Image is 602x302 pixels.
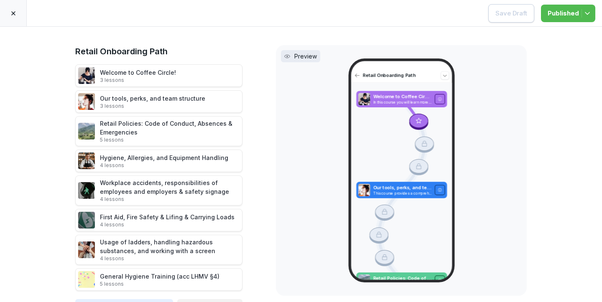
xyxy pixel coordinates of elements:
[78,271,95,288] img: rd8noi9myd5hshrmayjayi2t.png
[100,221,235,228] p: 4 lessons
[78,67,95,84] img: i5rz61o9pkmodjbel2a693fq.png
[100,281,219,287] p: 5 lessons
[373,94,431,100] p: Welcome to Coffee Circle!
[294,52,317,61] p: Preview
[75,150,242,172] div: Hygiene, Allergies, and Equipment Handling4 lessons
[358,184,370,196] img: aord19nnycsax6x70siwiz5b.png
[75,90,242,113] div: Our tools, perks, and team structure3 lessons
[358,93,370,106] img: i5rz61o9pkmodjbel2a693fq.png
[373,100,431,105] p: In this course you will learn more about Coffee Circle and what we stand for!
[100,162,228,169] p: 4 lessons
[100,94,205,109] div: Our tools, perks, and team structure
[100,238,240,262] div: Usage of ladders, handling hazardous substances, and working with a screen
[541,5,595,22] button: Published
[488,4,534,23] button: Save Draft
[100,196,240,203] p: 4 lessons
[548,9,589,18] div: Published
[78,152,95,169] img: w8tq144x4a2iyma52yp79ole.png
[78,123,95,140] img: r4iv508g6r12c0i8kqe8gadw.png
[78,241,95,258] img: x444ok26c6xmk4ozjg5hrg48.png
[78,182,95,199] img: dk7x737xv5i545c4hvlzmvog.png
[75,268,242,291] div: General Hygiene Training (acc LHMV §4)5 lessons
[373,275,431,282] p: Retail Policies: Code of Conduct, Absences & Emergencies
[100,137,240,143] p: 5 lessons
[75,116,242,146] div: Retail Policies: Code of Conduct, Absences & Emergencies5 lessons
[100,272,219,287] div: General Hygiene Training (acc LHMV §4)
[75,209,242,231] div: First Aid, Fire Safety & Lifing & Carrying Loads4 lessons
[358,275,370,287] img: r4iv508g6r12c0i8kqe8gadw.png
[495,9,527,18] div: Save Draft
[100,68,176,84] div: Welcome to Coffee Circle!
[100,119,240,143] div: Retail Policies: Code of Conduct, Absences & Emergencies
[75,175,242,206] div: Workplace accidents, responsibilities of employees and employers & safety signage4 lessons
[78,212,95,228] img: uvjcju7t1i9oexmpfrpvs2ug.png
[75,45,242,58] h1: Retail Onboarding Path
[100,103,205,109] p: 3 lessons
[100,255,240,262] p: 4 lessons
[78,93,95,110] img: aord19nnycsax6x70siwiz5b.png
[75,235,242,265] div: Usage of ladders, handling hazardous substances, and working with a screen4 lessons
[373,191,431,196] p: This course provides a comprehensive overview of the various tools and perks available to employe...
[362,72,438,79] p: Retail Onboarding Path
[100,213,235,228] div: First Aid, Fire Safety & Lifing & Carrying Loads
[75,64,242,87] div: Welcome to Coffee Circle!3 lessons
[100,178,240,203] div: Workplace accidents, responsibilities of employees and employers & safety signage
[373,185,431,191] p: Our tools, perks, and team structure
[100,153,228,169] div: Hygiene, Allergies, and Equipment Handling
[100,77,176,84] p: 3 lessons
